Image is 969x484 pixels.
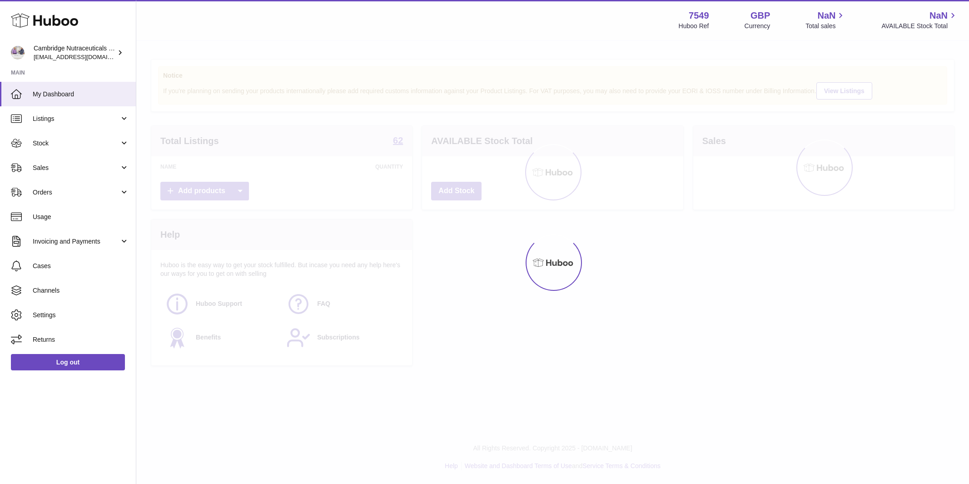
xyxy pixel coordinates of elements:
[33,237,119,246] span: Invoicing and Payments
[33,164,119,172] span: Sales
[817,10,835,22] span: NaN
[881,10,958,30] a: NaN AVAILABLE Stock Total
[881,22,958,30] span: AVAILABLE Stock Total
[11,354,125,370] a: Log out
[805,22,846,30] span: Total sales
[929,10,948,22] span: NaN
[33,115,119,123] span: Listings
[34,53,134,60] span: [EMAIL_ADDRESS][DOMAIN_NAME]
[745,22,770,30] div: Currency
[33,262,129,270] span: Cases
[33,311,129,319] span: Settings
[11,46,25,60] img: qvc@camnutra.com
[33,335,129,344] span: Returns
[33,213,129,221] span: Usage
[750,10,770,22] strong: GBP
[679,22,709,30] div: Huboo Ref
[689,10,709,22] strong: 7549
[33,286,129,295] span: Channels
[33,139,119,148] span: Stock
[33,188,119,197] span: Orders
[805,10,846,30] a: NaN Total sales
[33,90,129,99] span: My Dashboard
[34,44,115,61] div: Cambridge Nutraceuticals Ltd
